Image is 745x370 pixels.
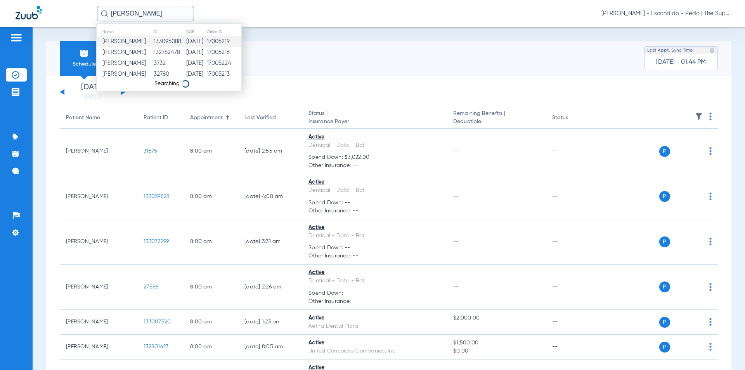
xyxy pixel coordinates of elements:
td: 17005224 [206,58,241,69]
td: [PERSON_NAME] [60,265,137,310]
td: [DATE] [186,36,206,47]
li: [DATE] [69,83,116,101]
span: Other Insurance: -- [308,252,441,260]
img: Zuub Logo [16,6,42,19]
img: x.svg [692,283,700,291]
span: P [659,281,670,292]
span: -- [453,284,459,290]
td: [DATE] 8:05 AM [238,335,302,360]
th: Office ID [206,28,241,36]
td: 8:00 AM [184,310,238,335]
td: 17005216 [206,47,241,58]
img: group-dot-blue.svg [709,113,712,120]
th: Status [546,107,598,129]
div: Aetna Dental Plans [308,322,441,330]
img: x.svg [692,238,700,245]
td: [PERSON_NAME] [60,129,137,174]
div: Dentical - Data - Bot [308,277,441,285]
div: Active [308,339,441,347]
div: Active [308,178,441,186]
img: filter.svg [695,113,703,120]
span: 133072299 [144,239,169,244]
span: [PERSON_NAME] [102,49,146,55]
td: [PERSON_NAME] [60,310,137,335]
div: Active [308,314,441,322]
span: -- [453,194,459,199]
img: group-dot-blue.svg [709,238,712,245]
span: 132801627 [144,344,168,349]
td: [PERSON_NAME] [60,335,137,360]
span: Spend Down: -- [308,289,441,297]
td: [PERSON_NAME] [60,174,137,220]
td: [DATE] 4:08 AM [238,174,302,220]
td: -- [546,129,598,174]
span: [PERSON_NAME] [102,60,146,66]
img: x.svg [692,318,700,326]
span: [PERSON_NAME] [102,71,146,77]
th: Remaining Benefits | [447,107,546,129]
td: [DATE] [186,69,206,80]
img: x.svg [692,147,700,155]
span: Last Appt. Sync Time: [647,47,694,54]
div: Appointment [190,114,232,122]
span: Other Insurance: -- [308,162,441,170]
td: 32780 [153,69,186,80]
span: -- [453,148,459,154]
span: [PERSON_NAME] - Escondido - Pedo | The Super Dentists [601,10,729,17]
td: -- [546,219,598,265]
div: Last Verified [244,114,296,122]
td: 3732 [153,58,186,69]
td: 133095088 [153,36,186,47]
img: x.svg [692,343,700,351]
td: [DATE] 1:23 PM [238,310,302,335]
span: 31675 [144,148,157,154]
td: -- [546,174,598,220]
span: Other Insurance: -- [308,297,441,306]
div: United Concordia Companies, Inc. [308,347,441,355]
th: ID [153,28,186,36]
th: Status | [302,107,447,129]
span: Deductible [453,118,539,126]
span: P [659,317,670,328]
td: 8:00 AM [184,219,238,265]
div: Patient Name [66,114,100,122]
th: Name [97,28,153,36]
td: 17005219 [206,36,241,47]
div: Active [308,224,441,232]
span: $2,000.00 [453,314,539,322]
th: DOB [186,28,206,36]
img: group-dot-blue.svg [709,283,712,291]
img: group-dot-blue.svg [709,318,712,326]
span: Other Insurance: -- [308,207,441,215]
div: Patient Name [66,114,131,122]
td: [DATE] [186,47,206,58]
td: -- [546,335,598,360]
div: Last Verified [244,114,276,122]
td: -- [546,310,598,335]
span: P [659,191,670,202]
iframe: Chat Widget [706,333,745,370]
img: x.svg [692,193,700,200]
span: 27586 [144,284,158,290]
div: Patient ID [144,114,178,122]
span: Searching [154,81,180,86]
div: Dentical - Data - Bot [308,141,441,149]
span: 133007520 [144,319,171,325]
div: Active [308,133,441,141]
td: [PERSON_NAME] [60,219,137,265]
span: -- [453,322,539,330]
div: Dentical - Data - Bot [308,232,441,240]
td: 8:00 AM [184,174,238,220]
td: 8:00 AM [184,265,238,310]
span: P [659,146,670,157]
td: [DATE] [186,58,206,69]
a: [DATE] [69,93,116,101]
span: P [659,342,670,353]
span: $0.00 [453,347,539,355]
td: -- [546,265,598,310]
div: Patient ID [144,114,168,122]
span: 133039828 [144,194,170,199]
img: last sync help info [709,48,715,53]
span: Spend Down: $3,022.00 [308,153,441,162]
